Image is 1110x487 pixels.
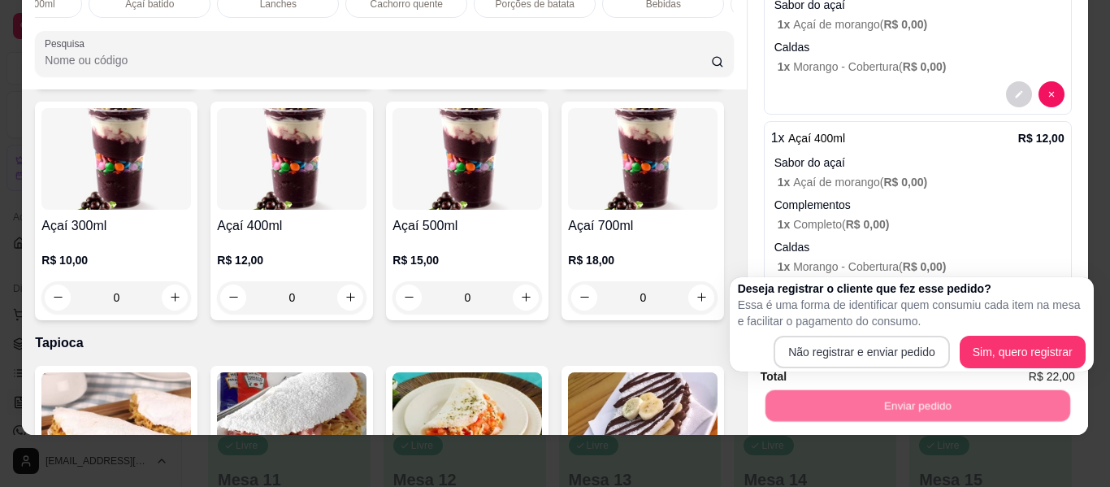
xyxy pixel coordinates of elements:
[1006,81,1032,107] button: decrease-product-quantity
[774,39,1064,55] p: Caldas
[778,16,1064,33] p: Açaí de morango (
[778,18,793,31] span: 1 x
[883,18,927,31] span: R$ 0,00 )
[217,108,366,210] img: product-image
[568,252,718,268] p: R$ 18,00
[778,216,1064,233] p: Completo (
[778,218,793,231] span: 1 x
[778,174,1064,190] p: Açaí de morango (
[778,259,1064,275] p: Morango - Cobertura (
[738,280,1086,297] h2: Deseja registrar o cliente que fez esse pedido?
[45,52,711,68] input: Pesquisa
[778,176,793,189] span: 1 x
[217,216,366,236] h4: Açaí 400ml
[765,390,1069,422] button: Enviar pedido
[903,60,947,73] span: R$ 0,00 )
[960,336,1086,368] button: Sim, quero registrar
[217,252,366,268] p: R$ 12,00
[774,197,1064,213] p: Complementos
[778,60,793,73] span: 1 x
[41,252,191,268] p: R$ 10,00
[568,108,718,210] img: product-image
[778,260,793,273] span: 1 x
[41,216,191,236] h4: Açaí 300ml
[35,333,733,353] p: Tapioca
[568,372,718,474] img: product-image
[1018,130,1064,146] p: R$ 12,00
[903,260,947,273] span: R$ 0,00 )
[392,252,542,268] p: R$ 15,00
[883,176,927,189] span: R$ 0,00 )
[788,132,845,145] span: Açaí 400ml
[761,370,787,383] strong: Total
[392,108,542,210] img: product-image
[392,372,542,474] img: product-image
[45,37,90,50] label: Pesquisa
[568,216,718,236] h4: Açaí 700ml
[217,372,366,474] img: product-image
[41,108,191,210] img: product-image
[1038,81,1064,107] button: decrease-product-quantity
[778,59,1064,75] p: Morango - Cobertura (
[1029,367,1075,385] span: R$ 22,00
[774,239,1064,255] p: Caldas
[392,216,542,236] h4: Açaí 500ml
[846,218,890,231] span: R$ 0,00 )
[41,372,191,474] img: product-image
[774,154,1064,171] p: Sabor do açaí
[738,297,1086,329] p: Essa é uma forma de identificar quem consumiu cada item na mesa e facilitar o pagamento do consumo.
[774,336,950,368] button: Não registrar e enviar pedido
[771,128,845,148] p: 1 x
